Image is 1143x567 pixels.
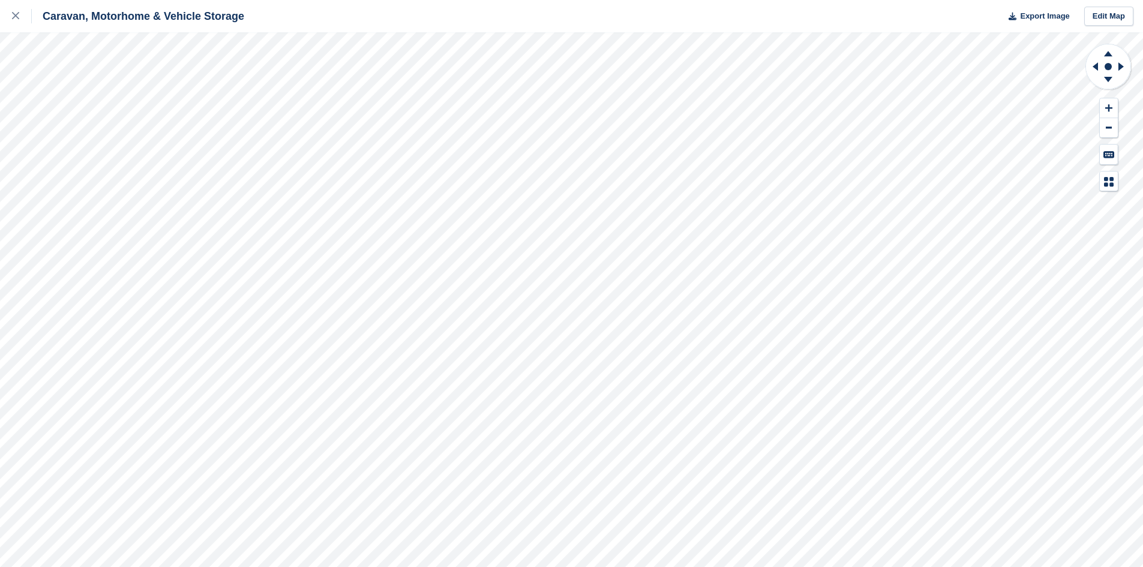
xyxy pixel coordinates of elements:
span: Export Image [1020,10,1069,22]
button: Map Legend [1100,172,1118,191]
button: Keyboard Shortcuts [1100,145,1118,164]
button: Zoom In [1100,98,1118,118]
a: Edit Map [1084,7,1133,26]
div: Caravan, Motorhome & Vehicle Storage [32,9,244,23]
button: Zoom Out [1100,118,1118,138]
button: Export Image [1001,7,1070,26]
